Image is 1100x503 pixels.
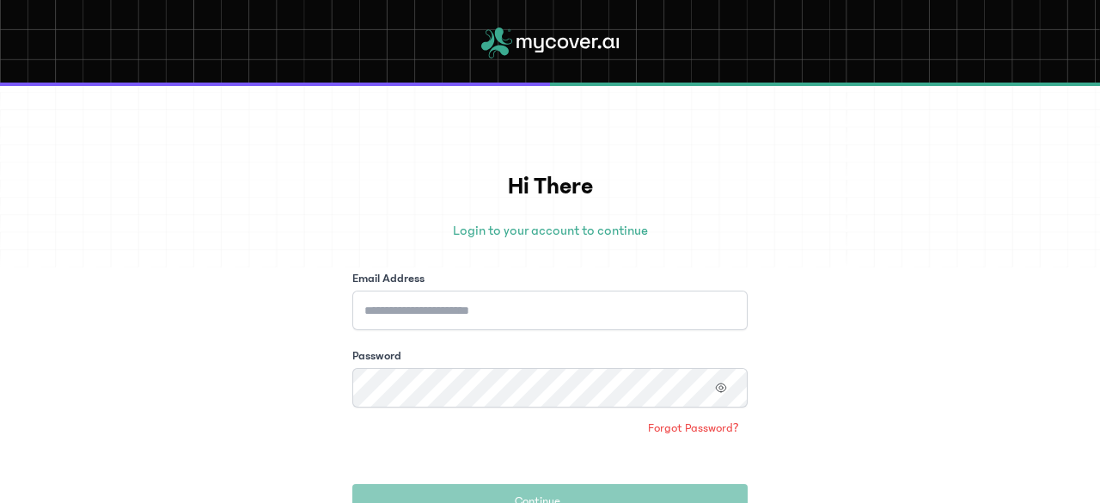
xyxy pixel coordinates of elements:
p: Login to your account to continue [352,220,748,241]
label: Password [352,347,401,365]
span: Forgot Password? [648,420,739,437]
h1: Hi There [352,169,748,205]
a: Forgot Password? [639,414,748,442]
label: Email Address [352,270,425,287]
